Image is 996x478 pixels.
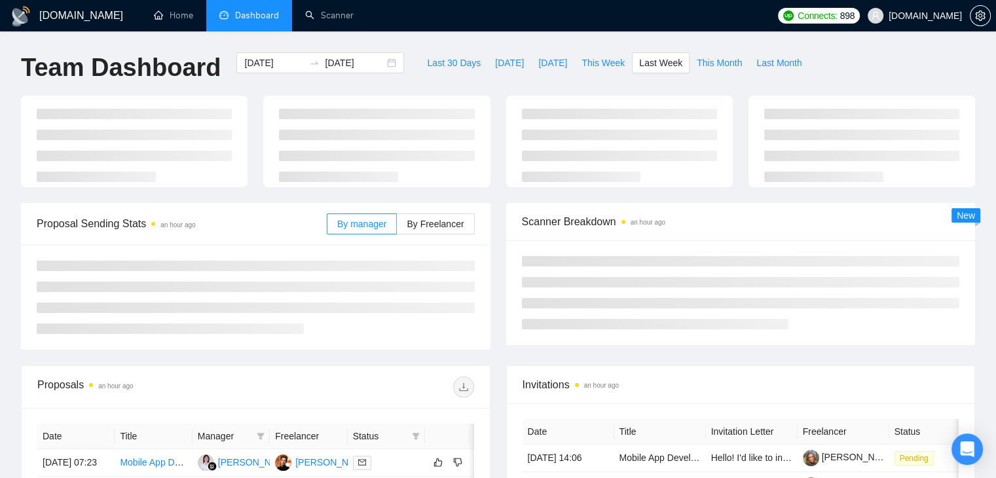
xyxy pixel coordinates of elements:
img: OS [275,454,291,471]
th: Title [614,419,706,445]
span: Status [353,429,407,443]
td: Mobile App Developer Needed for Digital eCard App (iOS & Android) [115,449,192,477]
button: Last Month [749,52,809,73]
th: Status [889,419,981,445]
time: an hour ago [584,382,619,389]
div: [PERSON_NAME] [218,455,293,469]
span: mail [358,458,366,466]
span: filter [409,426,422,446]
span: dislike [453,457,462,468]
button: [DATE] [531,52,574,73]
button: This Month [690,52,749,73]
th: Date [37,424,115,449]
td: Mobile App Developer for AI-Powered Productivity App (MVP Build) [614,445,706,472]
a: Mobile App Developer for AI-Powered Productivity App (MVP Build) [619,452,892,463]
button: [DATE] [488,52,531,73]
a: Mobile App Developer Needed for Digital eCard App (iOS & Android) [120,457,397,468]
a: [PERSON_NAME] [803,452,897,462]
button: Last Week [632,52,690,73]
span: Proposal Sending Stats [37,215,327,232]
span: Scanner Breakdown [522,213,960,230]
span: filter [254,426,267,446]
a: AK[PERSON_NAME] [198,456,293,467]
a: OS[PERSON_NAME] [275,456,371,467]
span: Pending [895,451,934,466]
span: Last Month [756,56,802,70]
button: dislike [450,454,466,470]
button: setting [970,5,991,26]
time: an hour ago [98,382,133,390]
span: 898 [840,9,855,23]
td: [DATE] 07:23 [37,449,115,477]
span: Last Week [639,56,682,70]
th: Title [115,424,192,449]
span: Dashboard [235,10,279,21]
a: Pending [895,452,939,463]
button: like [430,454,446,470]
span: Connects: [798,9,837,23]
span: Last 30 Days [427,56,481,70]
button: Last 30 Days [420,52,488,73]
span: dashboard [219,10,229,20]
div: Open Intercom Messenger [951,433,983,465]
img: AK [198,454,214,471]
span: Invitations [523,377,959,393]
button: This Week [574,52,632,73]
td: [DATE] 14:06 [523,445,614,472]
th: Date [523,419,614,445]
span: [DATE] [538,56,567,70]
span: By Freelancer [407,219,464,229]
img: upwork-logo.png [783,10,794,21]
span: Manager [198,429,251,443]
th: Manager [193,424,270,449]
a: searchScanner [305,10,354,21]
span: to [309,58,320,68]
span: This Month [697,56,742,70]
img: c1gYtiVgVa2I9IBFxByhESs053MjkAGdX4utARXi_DZBT575lWwWfX2Jpf8sKh3g3t [803,450,819,466]
th: Freelancer [270,424,347,449]
div: Proposals [37,377,255,397]
a: setting [970,10,991,21]
span: filter [412,432,420,440]
img: logo [10,6,31,27]
span: like [433,457,443,468]
span: This Week [581,56,625,70]
th: Freelancer [798,419,889,445]
span: swap-right [309,58,320,68]
span: By manager [337,219,386,229]
span: user [871,11,880,20]
input: Start date [244,56,304,70]
time: an hour ago [160,221,195,229]
span: filter [257,432,265,440]
th: Invitation Letter [706,419,798,445]
img: gigradar-bm.png [208,462,217,471]
span: New [957,210,975,221]
input: End date [325,56,384,70]
span: [DATE] [495,56,524,70]
time: an hour ago [631,219,665,226]
h1: Team Dashboard [21,52,221,83]
div: [PERSON_NAME] [295,455,371,469]
a: homeHome [154,10,193,21]
span: setting [970,10,990,21]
